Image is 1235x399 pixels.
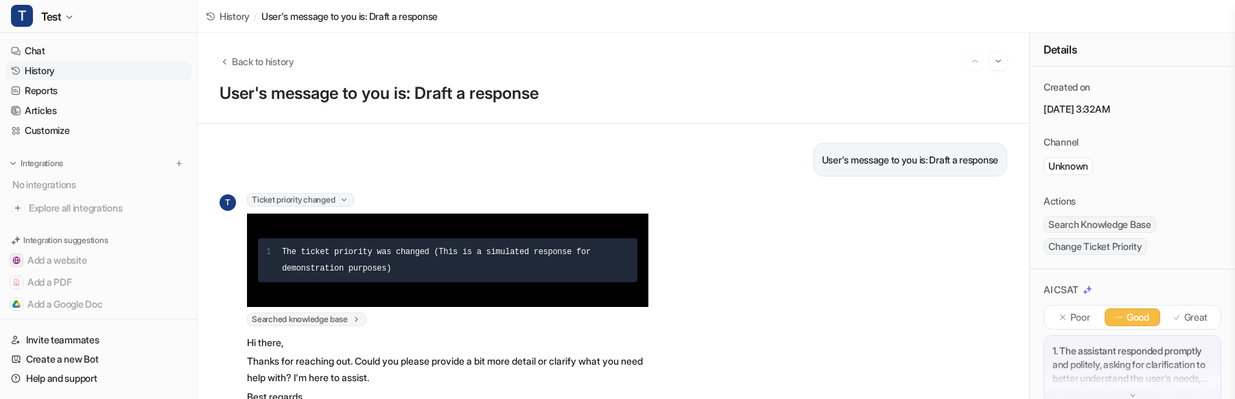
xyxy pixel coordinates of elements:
[1044,80,1090,94] p: Created on
[5,121,191,140] a: Customize
[220,84,1007,104] h1: User's message to you is: Draft a response
[1127,310,1149,324] p: Good
[5,249,191,271] button: Add a websiteAdd a website
[8,173,191,196] div: No integrations
[29,197,186,219] span: Explore all integrations
[8,159,18,168] img: expand menu
[247,353,648,386] p: Thanks for reaching out. Could you please provide a bit more detail or clarify what you need help...
[1044,135,1079,149] p: Channel
[5,157,67,170] button: Integrations
[966,52,984,70] button: Go to previous session
[23,234,108,247] p: Integration suggestions
[5,315,191,337] button: Add to Zendesk
[174,159,184,168] img: menu_add.svg
[220,54,294,69] button: Back to history
[5,101,191,120] a: Articles
[206,9,250,23] a: History
[1030,33,1235,67] div: Details
[5,369,191,388] a: Help and support
[247,334,648,351] p: Hi there,
[12,300,21,308] img: Add a Google Doc
[266,244,271,260] div: 1
[5,293,191,315] button: Add a Google DocAdd a Google Doc
[5,198,191,218] a: Explore all integrations
[993,55,1003,67] img: Next session
[5,41,191,60] a: Chat
[5,81,191,100] a: Reports
[247,193,354,207] span: Ticket priority changed
[5,271,191,293] button: Add a PDFAdd a PDF
[41,7,61,26] span: Test
[12,256,21,264] img: Add a website
[5,61,191,80] a: History
[1044,194,1076,208] p: Actions
[1184,310,1208,324] p: Great
[220,9,250,23] span: History
[11,201,25,215] img: explore all integrations
[1044,238,1147,255] span: Change Ticket Priority
[989,52,1007,70] button: Go to next session
[1044,216,1156,233] span: Search Knowledge Base
[1070,310,1090,324] p: Poor
[1044,283,1079,297] p: AI CSAT
[1044,102,1221,116] p: [DATE] 3:32AM
[254,9,257,23] span: /
[822,152,998,168] p: User's message to you is: Draft a response
[232,54,294,69] span: Back to history
[1052,344,1212,385] p: 1. The assistant responded promptly and politely, asking for clarification to better understand t...
[220,194,236,211] span: T
[5,330,191,350] a: Invite teammates
[21,158,63,169] p: Integrations
[5,350,191,369] a: Create a new Bot
[12,278,21,286] img: Add a PDF
[11,5,33,27] span: T
[970,55,980,67] img: Previous session
[261,9,438,23] span: User's message to you is: Draft a response
[247,312,366,326] span: Searched knowledge base
[282,247,596,273] span: The ticket priority was changed (This is a simulated response for demonstration purposes)
[1048,159,1088,173] p: Unknown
